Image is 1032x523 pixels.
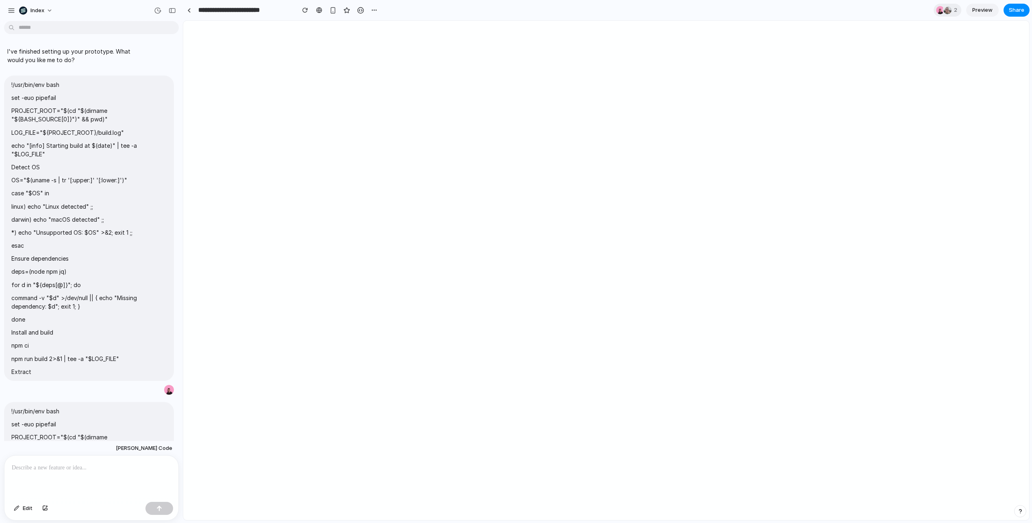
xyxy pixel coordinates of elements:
[11,315,167,324] p: done
[11,189,167,197] p: case "$OS" in
[116,444,172,452] span: [PERSON_NAME] Code
[11,241,167,250] p: esac
[1004,4,1030,17] button: Share
[11,93,167,102] p: set -euo pipefail
[11,128,167,137] p: LOG_FILE="${PROJECT_ROOT}/build.log"
[954,6,960,14] span: 2
[11,141,167,158] p: echo "[info] Starting build at $(date)" | tee -a "$LOG_FILE"
[11,176,167,184] p: OS="$(uname -s | tr '[:upper:]' '[:lower:]')"
[7,47,143,64] p: I've finished setting up your prototype. What would you like me to do?
[11,420,167,428] p: set -euo pipefail
[30,6,44,15] span: Index
[11,202,167,211] p: linux) echo "Linux detected" ;;
[11,341,167,350] p: npm ci
[11,80,167,89] p: !/usr/bin/env bash
[11,267,167,276] p: deps=(node npm jq)
[11,163,167,171] p: Detect OS
[11,106,167,123] p: PROJECT_ROOT="$(cd "$(dirname "${BASH_SOURCE[0]}")" && pwd)"
[11,228,167,237] p: *) echo "Unsupported OS: $OS" >&2; exit 1 ;;
[966,4,999,17] a: Preview
[11,254,167,263] p: Ensure dependencies
[11,281,167,289] p: for d in "${deps[@]}"; do
[11,294,167,311] p: command -v "$d" >/dev/null || { echo "Missing dependency: $d"; exit 1; }
[11,367,167,376] p: Extract
[11,354,167,363] p: npm run build 2>&1 | tee -a "$LOG_FILE"
[972,6,993,14] span: Preview
[11,328,167,337] p: Install and build
[11,215,167,224] p: darwin) echo "macOS detected" ;;
[113,441,175,456] button: [PERSON_NAME] Code
[934,4,961,17] div: 2
[23,504,33,512] span: Edit
[11,407,167,415] p: !/usr/bin/env bash
[10,502,37,515] button: Edit
[1009,6,1024,14] span: Share
[16,4,57,17] button: Index
[11,433,167,450] p: PROJECT_ROOT="$(cd "$(dirname "${BASH_SOURCE[0]}")" && pwd)"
